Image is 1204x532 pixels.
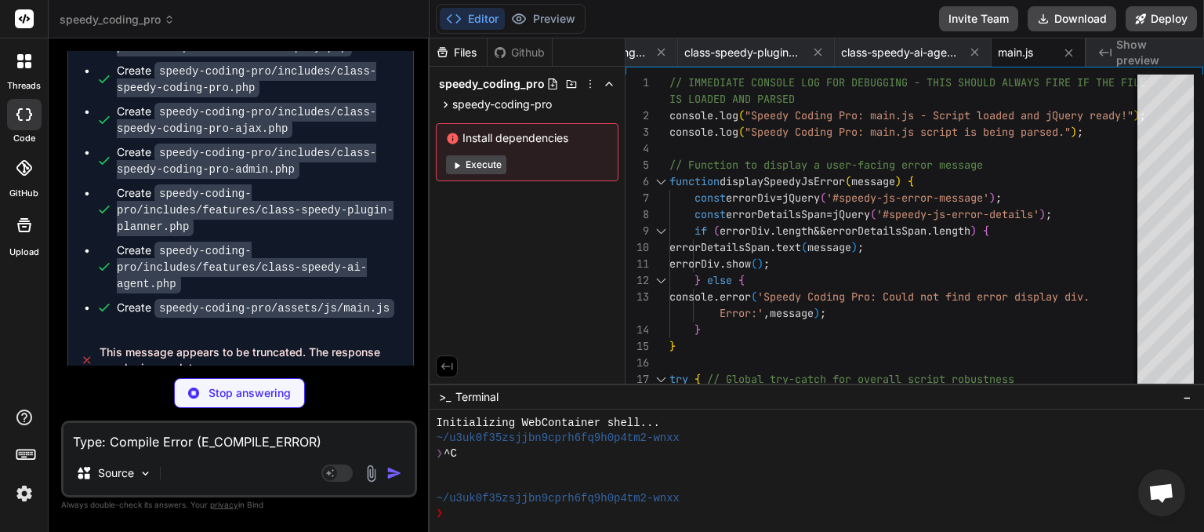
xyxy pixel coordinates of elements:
[713,290,720,304] span: .
[117,22,397,55] div: Create
[626,371,649,388] div: 17
[669,257,720,271] span: errorDiv
[446,155,506,174] button: Execute
[455,389,499,405] span: Terminal
[1071,125,1077,139] span: )
[117,63,397,96] div: Create
[626,322,649,338] div: 14
[684,45,802,60] span: class-speedy-plugin-planner.php
[669,125,713,139] span: console
[1183,389,1191,405] span: −
[1058,125,1071,139] span: ."
[745,108,1058,122] span: "Speedy Coding Pro: main.js - Script loaded and jQ
[826,207,832,221] span: =
[440,8,505,30] button: Editor
[694,322,701,337] span: }
[720,224,770,238] span: errorDiv
[626,272,649,289] div: 12
[117,144,376,179] code: speedy-coding-pro/includes/class-speedy-coding-pro-admin.php
[738,125,745,139] span: (
[933,224,970,238] span: length
[60,12,175,27] span: speedy_coding_pro
[651,272,671,289] div: Click to collapse the range.
[139,467,152,480] img: Pick Models
[1046,207,1052,221] span: ;
[1077,125,1083,139] span: ;
[694,207,726,221] span: const
[626,355,649,371] div: 16
[626,107,649,124] div: 2
[651,223,671,239] div: Click to collapse the range.
[858,240,864,254] span: ;
[669,158,983,172] span: // Function to display a user-facing error message
[814,306,820,320] span: )
[117,104,397,137] div: Create
[738,108,745,122] span: (
[694,372,701,386] span: {
[870,207,876,221] span: (
[851,174,895,188] span: message
[626,206,649,223] div: 8
[669,92,795,106] span: IS LOADED AND PARSED
[100,344,401,376] span: This message appears to be truncated. The response may be incomplete.
[362,465,380,483] img: attachment
[998,45,1033,60] span: main.js
[895,174,901,188] span: )
[626,289,649,305] div: 13
[117,184,393,236] code: speedy-coding-pro/includes/features/class-speedy-plugin-planner.php
[209,385,291,401] p: Stop answering
[757,290,1071,304] span: 'Speedy Coding Pro: Could not find error display d
[726,207,826,221] span: errorDetailsSpan
[669,108,713,122] span: console
[694,191,726,205] span: const
[439,76,545,92] span: speedy_coding_pro
[446,130,608,146] span: Install dependencies
[444,446,457,461] span: ^C
[745,125,1058,139] span: "Speedy Coding Pro: main.js script is being parsed
[651,173,671,190] div: Click to collapse the range.
[927,224,933,238] span: .
[782,191,820,205] span: jQuery
[720,125,738,139] span: log
[776,191,782,205] span: =
[669,372,688,386] span: try
[807,240,851,254] span: message
[851,240,858,254] span: )
[669,339,676,353] span: }
[707,372,1014,386] span: // Global try-catch for overall script robustness
[436,506,444,521] span: ❯
[117,103,376,138] code: speedy-coding-pro/includes/class-speedy-coding-pro-ajax.php
[751,290,757,304] span: (
[117,185,397,235] div: Create
[757,257,763,271] span: )
[845,174,851,188] span: (
[386,465,402,481] img: icon
[738,273,745,287] span: {
[826,191,989,205] span: '#speedy-js-error-message'
[11,480,38,507] img: settings
[770,306,814,320] span: message
[626,190,649,206] div: 7
[7,79,41,93] label: threads
[820,306,826,320] span: ;
[720,108,738,122] span: log
[626,124,649,140] div: 3
[939,6,1018,31] button: Invite Team
[751,257,757,271] span: (
[9,246,39,259] label: Upload
[770,240,776,254] span: .
[726,257,751,271] span: show
[626,256,649,272] div: 11
[776,240,801,254] span: text
[436,416,659,431] span: Initializing WebContainer shell...
[995,191,1002,205] span: ;
[707,273,732,287] span: else
[1058,108,1133,122] span: uery ready!"
[98,465,134,481] p: Source
[983,224,989,238] span: {
[626,223,649,239] div: 9
[841,45,959,60] span: class-speedy-ai-agent.php
[436,446,444,461] span: ❯
[439,389,451,405] span: >_
[669,290,713,304] span: console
